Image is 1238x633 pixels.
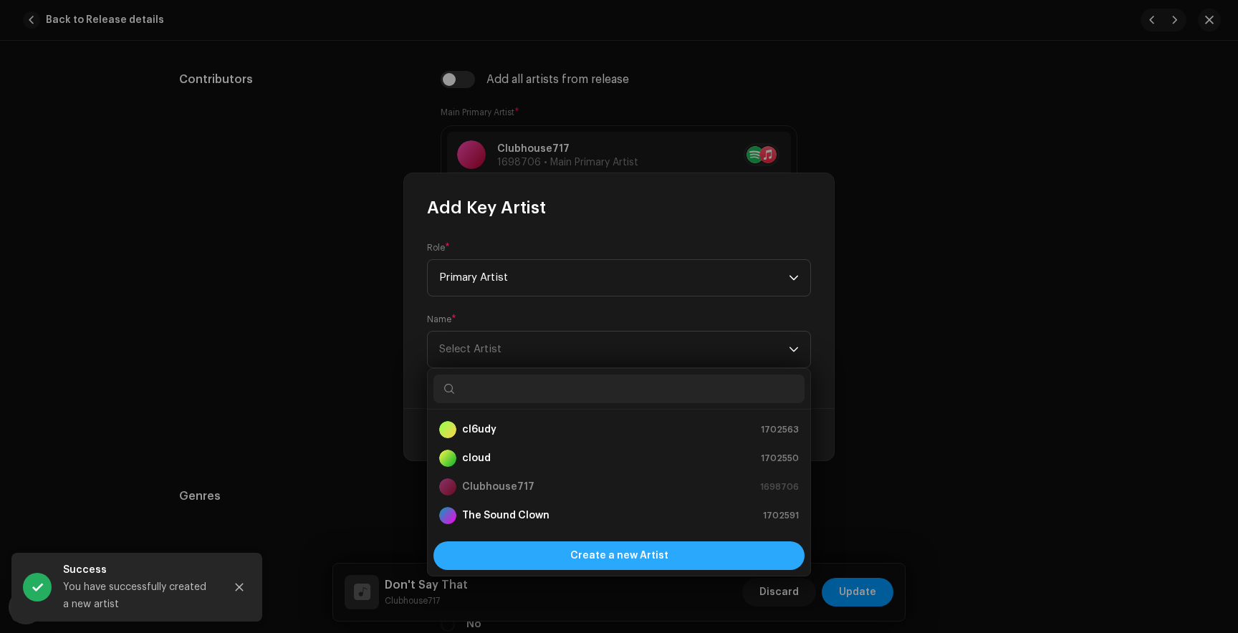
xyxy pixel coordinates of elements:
span: Select Artist [439,332,789,367]
span: 1702550 [761,451,799,465]
div: Open Intercom Messenger [9,590,43,624]
ul: Option List [428,410,810,536]
li: The Sound Clown [433,501,805,530]
strong: The Sound Clown [462,508,550,523]
strong: cl6udy [462,422,496,437]
strong: cloud [462,451,491,465]
li: Clubhouse717 [433,473,805,501]
div: Success [63,561,213,579]
span: 1702563 [761,422,799,437]
li: cloud [433,444,805,473]
div: dropdown trigger [789,260,799,296]
label: Role [427,242,450,253]
span: Primary Artist [439,260,789,296]
span: 1702591 [763,508,799,523]
div: You have successfully created a new artist [63,579,213,613]
span: Select Artist [439,344,502,354]
li: cl6udy [433,415,805,444]
span: Create a new Artist [570,541,668,570]
span: Add Key Artist [427,196,546,219]
div: dropdown trigger [789,332,799,367]
button: Close [225,573,254,601]
label: Name [427,314,456,325]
